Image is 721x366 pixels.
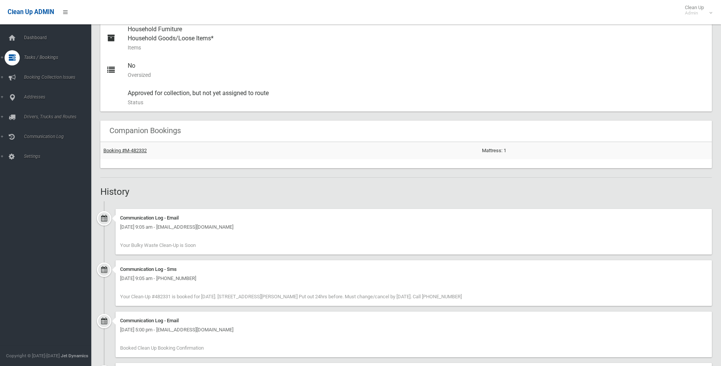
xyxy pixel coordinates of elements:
div: Communication Log - Email [120,213,707,223]
span: Tasks / Bookings [22,55,97,60]
h2: History [100,187,712,197]
small: Admin [685,10,704,16]
small: Oversized [128,70,706,80]
span: Your Clean-Up #482331 is booked for [DATE]. [STREET_ADDRESS][PERSON_NAME] Put out 24hrs before. M... [120,294,462,299]
span: Communication Log [22,134,97,139]
span: Dashboard [22,35,97,40]
strong: Jet Dynamics [61,353,88,358]
header: Companion Bookings [100,123,190,138]
div: [DATE] 9:05 am - [PHONE_NUMBER] [120,274,707,283]
div: Household Furniture Household Goods/Loose Items* [128,20,706,57]
small: Items [128,43,706,52]
div: Communication Log - Email [120,316,707,325]
div: [DATE] 9:05 am - [EMAIL_ADDRESS][DOMAIN_NAME] [120,223,707,232]
div: Communication Log - Sms [120,265,707,274]
span: Booking Collection Issues [22,75,97,80]
div: No [128,57,706,84]
span: Clean Up ADMIN [8,8,54,16]
span: Clean Up [681,5,711,16]
span: Addresses [22,94,97,100]
span: Booked Clean Up Booking Confirmation [120,345,204,351]
a: Booking #M-482332 [103,148,147,153]
div: [DATE] 5:00 pm - [EMAIL_ADDRESS][DOMAIN_NAME] [120,325,707,334]
span: Drivers, Trucks and Routes [22,114,97,119]
td: Mattress: 1 [479,142,712,159]
span: Your Bulky Waste Clean-Up is Soon [120,242,196,248]
div: Approved for collection, but not yet assigned to route [128,84,706,111]
span: Copyright © [DATE]-[DATE] [6,353,60,358]
small: Status [128,98,706,107]
span: Settings [22,154,97,159]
